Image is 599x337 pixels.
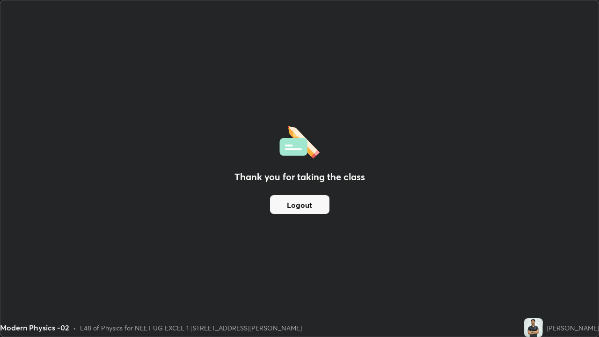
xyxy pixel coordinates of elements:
[524,318,543,337] img: aad7c88180934166bc05e7b1c96e33c5.jpg
[73,323,76,333] div: •
[547,323,599,333] div: [PERSON_NAME]
[270,195,329,214] button: Logout
[279,123,320,159] img: offlineFeedback.1438e8b3.svg
[234,170,365,184] h2: Thank you for taking the class
[80,323,302,333] div: L48 of Physics for NEET UG EXCEL 1 [STREET_ADDRESS][PERSON_NAME]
